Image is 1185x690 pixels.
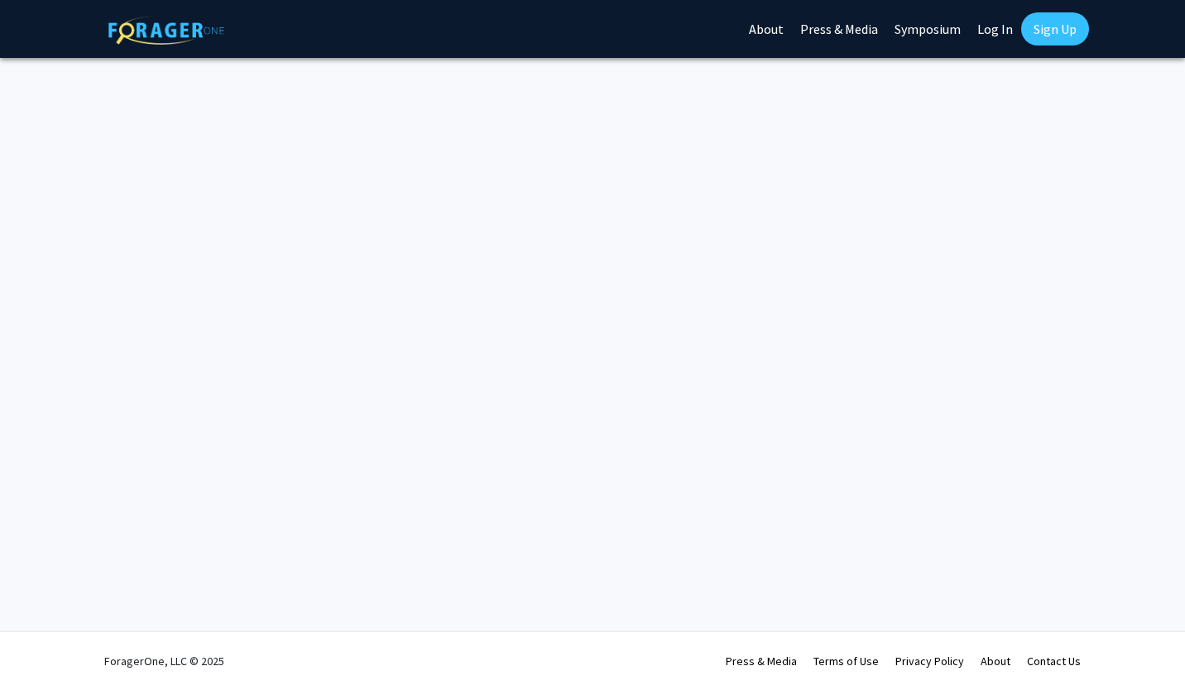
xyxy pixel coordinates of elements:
a: Contact Us [1027,654,1081,668]
a: Privacy Policy [895,654,964,668]
a: About [981,654,1010,668]
img: ForagerOne Logo [108,16,224,45]
a: Press & Media [726,654,797,668]
a: Terms of Use [813,654,879,668]
a: Sign Up [1021,12,1089,46]
div: ForagerOne, LLC © 2025 [104,632,224,690]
